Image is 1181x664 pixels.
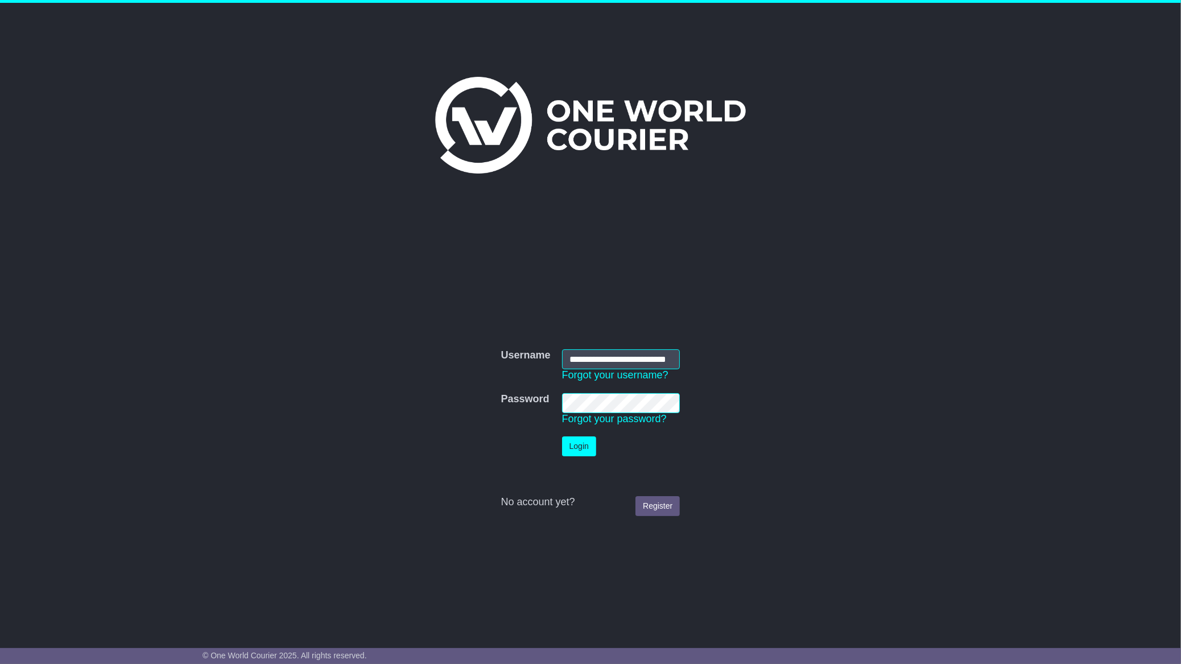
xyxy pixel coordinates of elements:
img: One World [435,77,746,174]
span: © One World Courier 2025. All rights reserved. [203,651,367,660]
button: Login [562,436,596,456]
a: Register [635,496,680,516]
label: Username [501,349,551,362]
a: Forgot your password? [562,413,667,424]
label: Password [501,393,550,406]
a: Forgot your username? [562,369,668,381]
div: No account yet? [501,496,680,509]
